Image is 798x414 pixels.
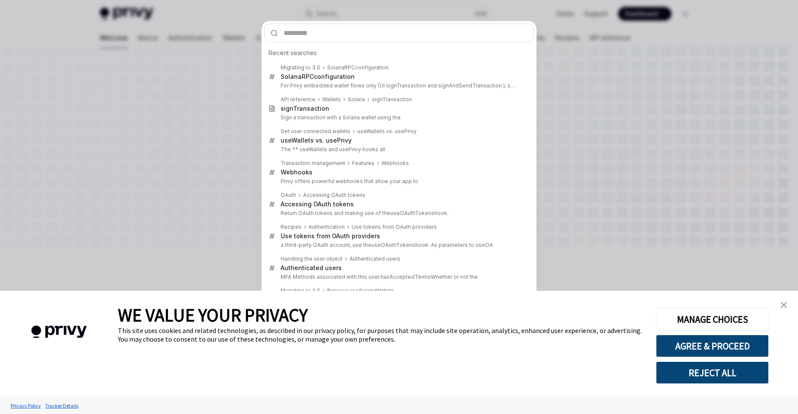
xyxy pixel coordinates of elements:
[281,178,516,185] p: Privy offers powerful webhooks that allow your app to
[303,192,365,199] div: Accessing OAuth tokens
[656,308,769,330] button: MANAGE CHOICES
[281,224,302,230] div: Recipes
[281,64,320,71] div: Migrating to 3.0
[302,73,314,80] b: RPC
[656,361,769,384] button: REJECT ALL
[269,49,317,57] span: Recent searches
[775,296,792,314] a: close banner
[281,137,352,144] div: ts vs. usePrivy
[281,128,350,135] div: Get user connected wallets
[281,232,380,240] div: Use tokens from OAuth providers
[281,114,516,121] p: Sign a transaction with a Solana wallet using the
[281,192,296,199] div: OAuth
[281,168,312,176] div: hooks
[309,224,345,230] div: Authentication
[357,128,380,134] b: useWalle
[43,398,80,413] a: Tracker Details
[281,242,516,249] p: a third-party OAuth account, use the hook: As parameters to useOA
[322,96,341,103] div: Wallets
[281,274,516,280] p: MFA Methods associated with this user. Whether or not the
[281,168,294,176] b: Web
[327,64,389,71] div: Solana configuration
[350,255,400,262] div: Authenticated users
[9,398,43,413] a: Privacy Policy
[348,96,365,103] div: Solana
[281,146,516,153] p: The ** useWallets and usePrivy hooks all
[344,64,355,71] b: RPC
[381,160,409,167] div: Webhooks
[281,200,354,208] div: Accessing OAuth tokens
[281,255,343,262] div: Handling the user object
[327,287,394,294] div: Replace useSolanaWallets
[281,264,342,272] div: Authenticated users
[352,160,374,167] div: Features
[281,210,516,217] p: Return OAuth tokens and making use of the hook.
[118,326,643,343] div: This site uses cookies and related technologies, as described in our privacy policy, for purposes...
[380,274,431,280] b: hasAcceptedTerms
[352,224,437,230] div: Use tokens from OAuth providers
[281,137,308,144] b: useWalle
[656,335,769,357] button: AGREE & PROCEED
[371,242,415,248] b: useOAuthTokens
[281,105,329,112] div: Transaction
[281,160,345,167] div: Transaction management
[13,313,105,351] img: company logo
[281,82,516,89] p: For Privy embedded wallet flows only (UI signTransaction and signAndSendTransaction ), set RPCs in
[781,302,787,308] img: close banner
[390,210,434,216] b: useOAuthTokens
[281,287,320,294] div: Migrating to 3.0
[281,96,315,103] div: API reference
[118,304,308,326] span: WE VALUE YOUR PRIVACY
[372,96,412,103] div: signTransaction
[357,128,417,135] div: ts vs. usePrivy
[281,73,355,81] div: Solana configuration
[281,105,293,112] b: sign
